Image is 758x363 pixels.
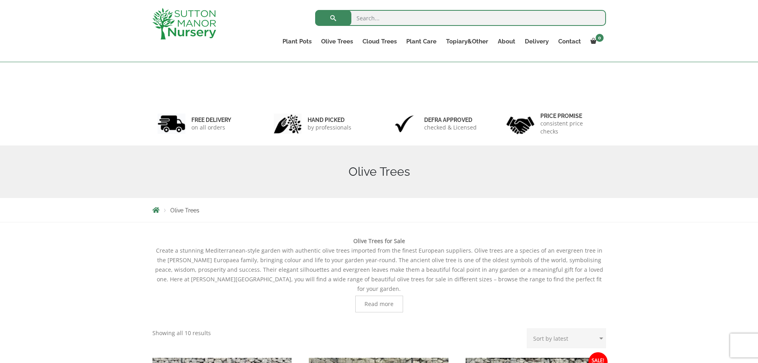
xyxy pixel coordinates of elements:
h6: FREE DELIVERY [191,116,231,124]
img: 3.jpg [390,114,418,134]
img: logo [152,8,216,39]
a: Plant Pots [278,36,316,47]
p: Showing all 10 results [152,328,211,338]
img: 4.jpg [507,112,534,136]
input: Search... [315,10,606,26]
a: Cloud Trees [358,36,401,47]
select: Shop order [527,328,606,348]
h6: hand picked [308,116,351,124]
span: Olive Trees [170,207,199,214]
span: Read more [364,301,394,307]
a: Plant Care [401,36,441,47]
div: Create a stunning Mediterranean-style garden with authentic olive trees imported from the finest ... [152,236,606,312]
h6: Price promise [540,112,601,120]
h1: Olive Trees [152,165,606,179]
a: Olive Trees [316,36,358,47]
img: 2.jpg [274,114,302,134]
nav: Breadcrumbs [152,207,606,213]
b: Olive Trees for Sale [353,237,405,245]
a: Topiary&Other [441,36,493,47]
a: Delivery [520,36,553,47]
p: on all orders [191,124,231,131]
a: About [493,36,520,47]
h6: Defra approved [424,116,477,124]
p: checked & Licensed [424,124,477,131]
p: by professionals [308,124,351,131]
a: Contact [553,36,586,47]
p: consistent price checks [540,120,601,135]
span: 0 [596,34,604,42]
a: 0 [586,36,606,47]
img: 1.jpg [158,114,185,134]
